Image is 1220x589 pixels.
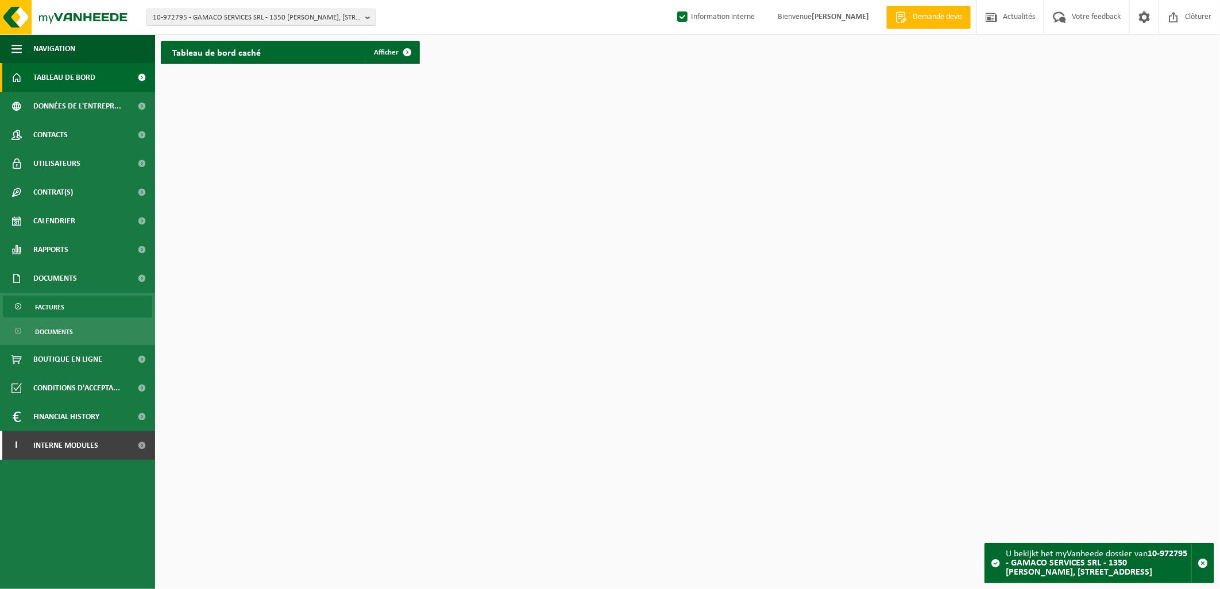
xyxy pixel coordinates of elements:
[146,9,376,26] button: 10-972795 - GAMACO SERVICES SRL - 1350 [PERSON_NAME], [STREET_ADDRESS]
[886,6,971,29] a: Demande devis
[33,431,98,460] span: Interne modules
[33,63,95,92] span: Tableau de bord
[365,41,419,64] a: Afficher
[33,207,75,235] span: Calendrier
[33,235,68,264] span: Rapports
[11,431,22,460] span: I
[374,49,399,56] span: Afficher
[35,321,73,343] span: Documents
[675,9,755,26] label: Information interne
[812,13,869,21] strong: [PERSON_NAME]
[3,296,152,317] a: Factures
[1006,549,1187,577] strong: 10-972795 - GAMACO SERVICES SRL - 1350 [PERSON_NAME], [STREET_ADDRESS]
[33,92,121,121] span: Données de l'entrepr...
[33,264,77,293] span: Documents
[33,34,75,63] span: Navigation
[33,345,102,374] span: Boutique en ligne
[910,11,965,23] span: Demande devis
[33,374,120,402] span: Conditions d'accepta...
[153,9,361,26] span: 10-972795 - GAMACO SERVICES SRL - 1350 [PERSON_NAME], [STREET_ADDRESS]
[161,41,272,63] h2: Tableau de bord caché
[35,296,64,318] span: Factures
[33,178,73,207] span: Contrat(s)
[3,320,152,342] a: Documents
[33,149,80,178] span: Utilisateurs
[1006,544,1191,583] div: U bekijkt het myVanheede dossier van
[33,402,99,431] span: Financial History
[33,121,68,149] span: Contacts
